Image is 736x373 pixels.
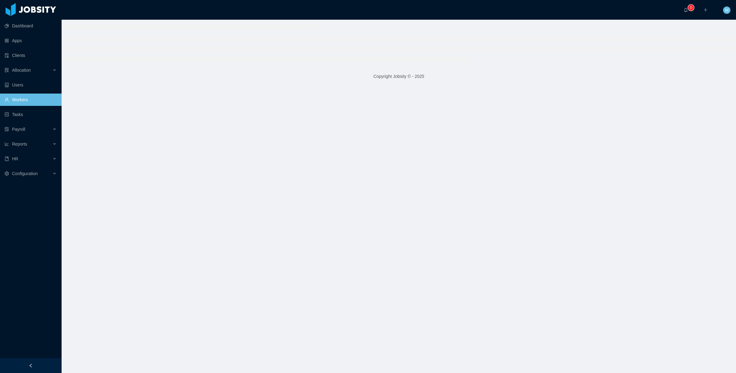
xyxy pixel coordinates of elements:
[12,127,25,132] span: Payroll
[5,79,57,91] a: icon: robotUsers
[5,34,57,47] a: icon: appstoreApps
[12,171,38,176] span: Configuration
[5,157,9,161] i: icon: book
[12,68,31,73] span: Allocation
[5,49,57,62] a: icon: auditClients
[12,156,18,161] span: HR
[62,66,736,87] footer: Copyright Jobsity © - 2025
[703,8,708,12] i: icon: plus
[688,5,694,11] sup: 0
[5,68,9,72] i: icon: solution
[5,171,9,176] i: icon: setting
[684,8,688,12] i: icon: bell
[5,20,57,32] a: icon: pie-chartDashboard
[12,142,27,146] span: Reports
[5,127,9,131] i: icon: file-protect
[725,6,729,14] span: M
[5,142,9,146] i: icon: line-chart
[5,94,57,106] a: icon: userWorkers
[5,108,57,121] a: icon: profileTasks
